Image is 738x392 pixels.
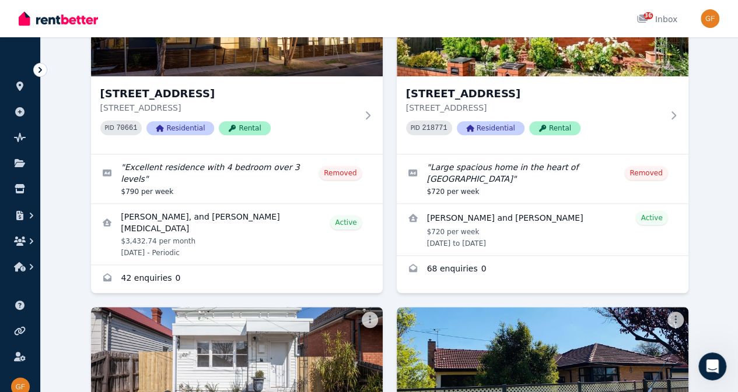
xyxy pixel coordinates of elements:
[397,204,688,255] a: View details for Amelia Knight and Phillip Fenn
[41,41,137,51] span: Rate your conversation
[701,9,719,28] img: George Fattouche
[86,5,149,25] h1: Messages
[13,170,37,193] img: Profile image for Dan
[54,249,180,273] button: Send us a message
[41,96,109,108] div: [PERSON_NAME]
[111,139,144,151] div: • [DATE]
[13,41,37,64] img: Profile image for Rochelle
[667,312,684,328] button: More options
[91,265,383,293] a: Enquiries for 19C Sapphire St, Niddrie
[13,84,37,107] img: Profile image for Jodie
[13,213,37,236] img: Profile image for Jeremy
[41,225,109,237] div: [PERSON_NAME]
[41,84,137,94] span: Rate your conversation
[94,314,139,322] span: Messages
[698,352,726,380] iframe: Intercom live chat
[111,182,144,194] div: • [DATE]
[78,285,155,331] button: Messages
[406,102,663,114] p: [STREET_ADDRESS]
[41,257,550,266] span: Hi, can you please confirm or tell me how I can confirm that a direct debit is still active for 1...
[397,154,688,203] a: Edit listing: Large spacious home in the heart of Moonee Ponds
[13,256,37,280] img: Profile image for The RentBetter Team
[529,121,580,135] span: Rental
[41,171,137,180] span: Rate your conversation
[100,86,357,102] h3: [STREET_ADDRESS]
[362,312,378,328] button: More options
[41,128,137,137] span: Rate your conversation
[91,154,383,203] a: Edit listing: Excellent residence with 4 bedroom over 3 levels
[19,10,98,27] img: RentBetter
[411,125,420,131] small: PID
[111,52,144,65] div: • [DATE]
[130,268,163,280] div: • [DATE]
[111,96,144,108] div: • [DATE]
[406,86,663,102] h3: [STREET_ADDRESS]
[397,256,688,284] a: Enquiries for 20 Vine Street, Moonee Ponds
[41,214,137,223] span: Rate your conversation
[91,204,383,264] a: View details for Roux Visser, Kaan Dilmen, and Mert Algin
[100,102,357,114] p: [STREET_ADDRESS]
[156,285,233,331] button: Help
[105,125,114,131] small: PID
[41,139,109,151] div: [PERSON_NAME]
[27,314,51,322] span: Home
[111,225,144,237] div: • [DATE]
[457,121,524,135] span: Residential
[116,124,137,132] code: 70661
[636,13,677,25] div: Inbox
[643,12,653,19] span: 36
[41,52,109,65] div: [PERSON_NAME]
[422,124,447,132] code: 218771
[41,268,128,280] div: The RentBetter Team
[185,314,204,322] span: Help
[13,127,37,150] img: Profile image for Rochelle
[41,182,109,194] div: [PERSON_NAME]
[146,121,214,135] span: Residential
[219,121,270,135] span: Rental
[205,5,226,26] div: Close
